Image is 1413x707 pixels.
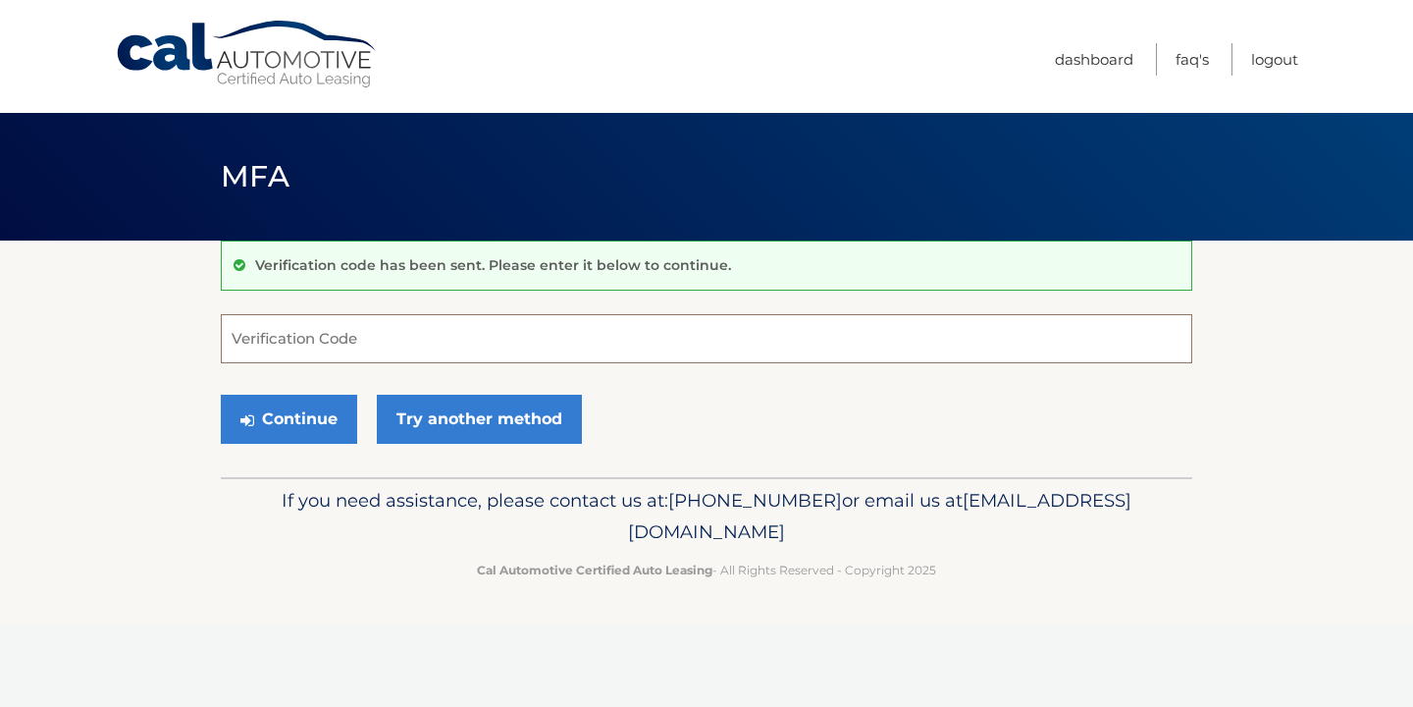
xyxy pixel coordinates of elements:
strong: Cal Automotive Certified Auto Leasing [477,563,712,577]
p: Verification code has been sent. Please enter it below to continue. [255,256,731,274]
a: Cal Automotive [115,20,380,89]
a: Logout [1251,43,1298,76]
p: If you need assistance, please contact us at: or email us at [234,485,1179,548]
button: Continue [221,395,357,444]
span: [EMAIL_ADDRESS][DOMAIN_NAME] [628,489,1131,543]
a: Dashboard [1055,43,1133,76]
span: MFA [221,158,289,194]
p: - All Rights Reserved - Copyright 2025 [234,560,1179,580]
input: Verification Code [221,314,1192,363]
a: Try another method [377,395,582,444]
a: FAQ's [1176,43,1209,76]
span: [PHONE_NUMBER] [668,489,842,512]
